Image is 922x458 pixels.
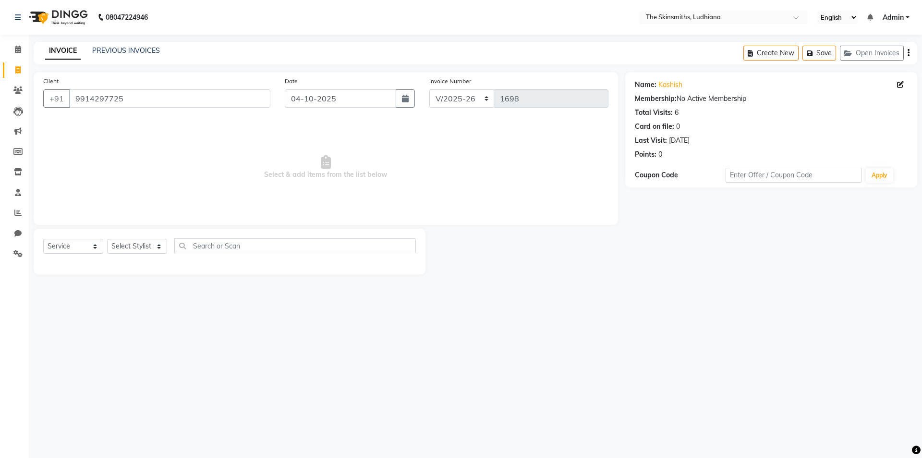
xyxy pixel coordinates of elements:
input: Search or Scan [174,238,416,253]
div: No Active Membership [635,94,908,104]
label: Invoice Number [429,77,471,86]
span: Admin [883,12,904,23]
img: logo [24,4,90,31]
button: Create New [743,46,799,61]
button: Open Invoices [840,46,904,61]
a: INVOICE [45,42,81,60]
div: 0 [676,122,680,132]
input: Search by Name/Mobile/Email/Code [69,89,270,108]
span: Select & add items from the list below [43,119,608,215]
div: Card on file: [635,122,674,132]
div: Total Visits: [635,108,673,118]
a: Kashish [658,80,682,90]
div: Membership: [635,94,677,104]
b: 08047224946 [106,4,148,31]
div: 6 [675,108,679,118]
div: Points: [635,149,656,160]
label: Date [285,77,298,86]
input: Enter Offer / Coupon Code [726,168,862,183]
button: +91 [43,89,70,108]
button: Save [802,46,836,61]
div: 0 [658,149,662,160]
div: Coupon Code [635,170,726,180]
a: PREVIOUS INVOICES [92,46,160,55]
div: Last Visit: [635,136,667,146]
div: [DATE] [669,136,690,146]
div: Name: [635,80,656,90]
label: Client [43,77,59,86]
button: Apply [866,168,893,183]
